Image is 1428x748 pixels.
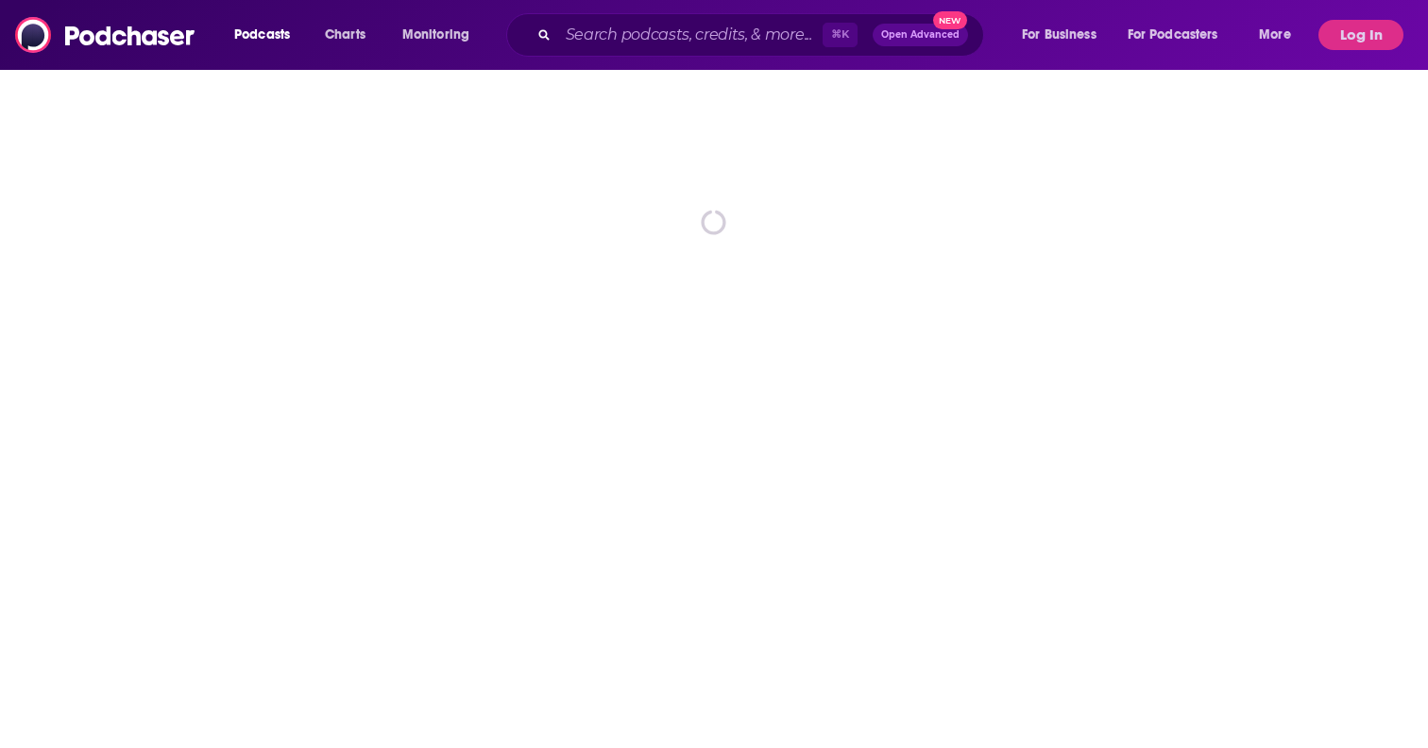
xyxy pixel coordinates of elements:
button: Log In [1318,20,1403,50]
span: For Business [1022,22,1096,48]
button: open menu [1009,20,1120,50]
button: open menu [1246,20,1315,50]
input: Search podcasts, credits, & more... [558,20,823,50]
div: Search podcasts, credits, & more... [524,13,1002,57]
img: Podchaser - Follow, Share and Rate Podcasts [15,17,196,53]
button: Open AdvancedNew [873,24,968,46]
span: Podcasts [234,22,290,48]
span: Monitoring [402,22,469,48]
span: Open Advanced [881,30,960,40]
span: ⌘ K [823,23,858,47]
span: For Podcasters [1128,22,1218,48]
span: More [1259,22,1291,48]
button: open menu [1115,20,1246,50]
button: open menu [389,20,494,50]
span: Charts [325,22,365,48]
a: Charts [313,20,377,50]
button: open menu [221,20,314,50]
span: New [933,11,967,29]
